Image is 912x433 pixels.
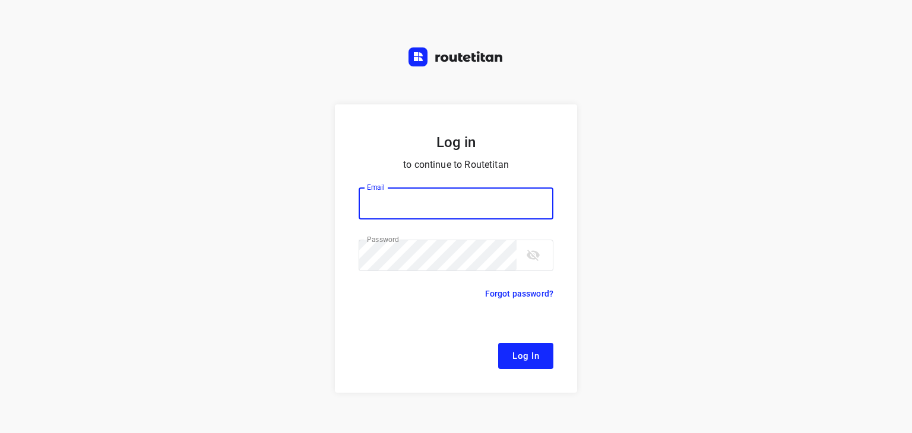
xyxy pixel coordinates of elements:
p: to continue to Routetitan [359,157,553,173]
button: toggle password visibility [521,243,545,267]
p: Forgot password? [485,286,553,301]
img: Routetitan [408,47,503,66]
button: Log In [498,343,553,369]
span: Log In [512,348,539,364]
h5: Log in [359,133,553,152]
